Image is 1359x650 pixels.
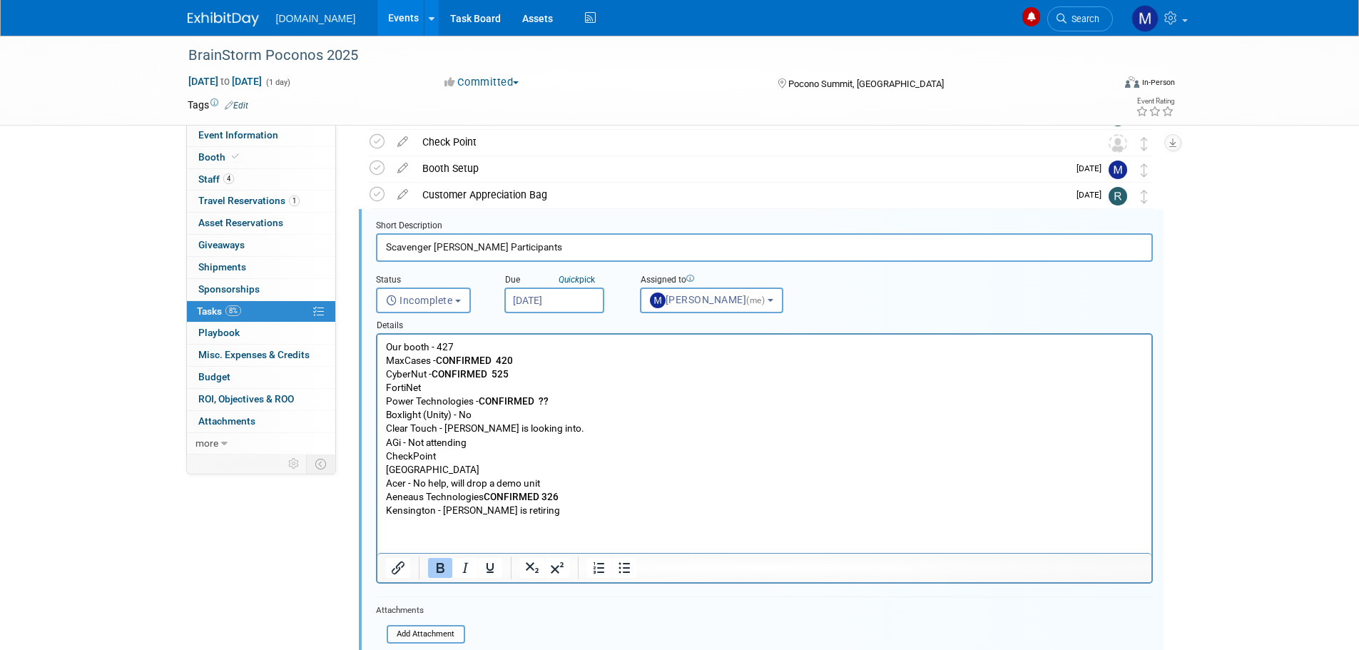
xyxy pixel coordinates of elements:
[187,323,335,344] a: Playbook
[788,78,944,89] span: Pocono Summit, [GEOGRAPHIC_DATA]
[746,295,765,305] span: (me)
[1109,187,1127,205] img: Rachelle Menzella
[1141,137,1148,151] i: Move task
[386,558,410,578] button: Insert/edit link
[520,558,544,578] button: Subscript
[265,78,290,87] span: (1 day)
[428,558,452,578] button: Bold
[1131,5,1159,32] img: Mark Menzella
[439,75,524,90] button: Committed
[504,288,604,313] input: Due Date
[376,604,465,616] div: Attachments
[478,558,502,578] button: Underline
[198,327,240,338] span: Playbook
[640,288,783,313] button: [PERSON_NAME](me)
[376,313,1153,333] div: Details
[1067,14,1099,24] span: Search
[197,305,241,317] span: Tasks
[198,415,255,427] span: Attachments
[556,274,598,285] a: Quickpick
[306,455,335,473] td: Toggle Event Tabs
[198,393,294,405] span: ROI, Objectives & ROO
[559,275,579,285] i: Quick
[195,437,218,449] span: more
[504,274,619,288] div: Due
[1109,134,1127,153] img: Unassigned
[640,274,818,288] div: Assigned to
[187,279,335,300] a: Sponsorships
[390,162,415,175] a: edit
[612,558,636,578] button: Bullet list
[188,98,248,112] td: Tags
[187,389,335,410] a: ROI, Objectives & ROO
[188,12,259,26] img: ExhibitDay
[198,283,260,295] span: Sponsorships
[390,136,415,148] a: edit
[1047,6,1113,31] a: Search
[187,301,335,323] a: Tasks8%
[187,169,335,191] a: Staff4
[225,101,248,111] a: Edit
[183,43,1091,68] div: BrainStorm Poconos 2025
[1136,98,1174,105] div: Event Rating
[650,294,768,305] span: [PERSON_NAME]
[415,156,1068,181] div: Booth Setup
[198,371,230,382] span: Budget
[276,13,356,24] span: [DOMAIN_NAME]
[188,75,263,88] span: [DATE] [DATE]
[223,173,234,184] span: 4
[545,558,569,578] button: Superscript
[453,558,477,578] button: Italic
[386,295,453,306] span: Incomplete
[1141,163,1148,177] i: Move task
[187,257,335,278] a: Shipments
[1076,163,1109,173] span: [DATE]
[198,239,245,250] span: Giveaways
[390,188,415,201] a: edit
[415,183,1068,207] div: Customer Appreciation Bag
[187,191,335,212] a: Travel Reservations1
[187,235,335,256] a: Giveaways
[1125,76,1139,88] img: Format-Inperson.png
[187,147,335,168] a: Booth
[376,220,1153,233] div: Short Description
[1141,190,1148,203] i: Move task
[218,76,232,87] span: to
[187,213,335,234] a: Asset Reservations
[587,558,611,578] button: Numbered list
[198,349,310,360] span: Misc. Expenses & Credits
[198,151,242,163] span: Booth
[1076,190,1109,200] span: [DATE]
[415,130,1080,154] div: Check Point
[187,345,335,366] a: Misc. Expenses & Credits
[282,455,307,473] td: Personalize Event Tab Strip
[232,153,239,161] i: Booth reservation complete
[198,129,278,141] span: Event Information
[289,195,300,206] span: 1
[1141,77,1175,88] div: In-Person
[198,173,234,185] span: Staff
[376,274,483,288] div: Status
[198,217,283,228] span: Asset Reservations
[376,288,471,313] button: Incomplete
[187,125,335,146] a: Event Information
[225,305,241,316] span: 8%
[198,261,246,273] span: Shipments
[187,411,335,432] a: Attachments
[376,233,1153,261] input: Name of task or a short description
[187,433,335,455] a: more
[198,195,300,206] span: Travel Reservations
[1109,161,1127,179] img: Mark Menzella
[187,367,335,388] a: Budget
[1029,74,1176,96] div: Event Format
[377,335,1151,553] iframe: Rich Text Area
